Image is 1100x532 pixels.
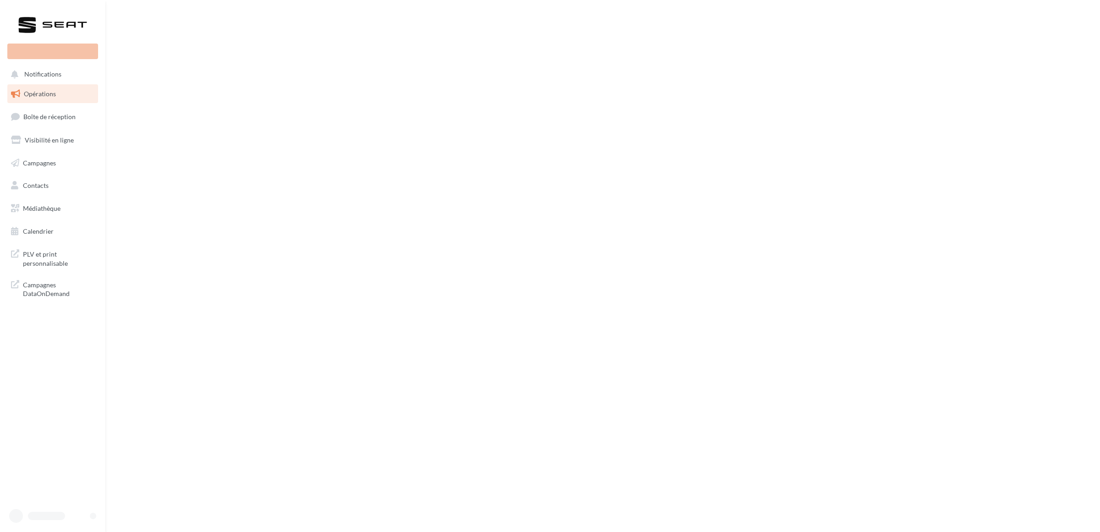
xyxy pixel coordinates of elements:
a: Médiathèque [5,199,100,218]
a: Campagnes [5,154,100,173]
span: Médiathèque [23,204,60,212]
span: Calendrier [23,227,54,235]
div: Nouvelle campagne [7,44,98,59]
span: Boîte de réception [23,113,76,121]
a: PLV et print personnalisable [5,244,100,271]
a: Boîte de réception [5,107,100,126]
span: Campagnes DataOnDemand [23,279,94,298]
span: Campagnes [23,159,56,166]
span: Contacts [23,181,49,189]
span: Notifications [24,71,61,78]
a: Campagnes DataOnDemand [5,275,100,302]
a: Calendrier [5,222,100,241]
a: Opérations [5,84,100,104]
span: Opérations [24,90,56,98]
span: Visibilité en ligne [25,136,74,144]
span: PLV et print personnalisable [23,248,94,268]
a: Contacts [5,176,100,195]
a: Visibilité en ligne [5,131,100,150]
